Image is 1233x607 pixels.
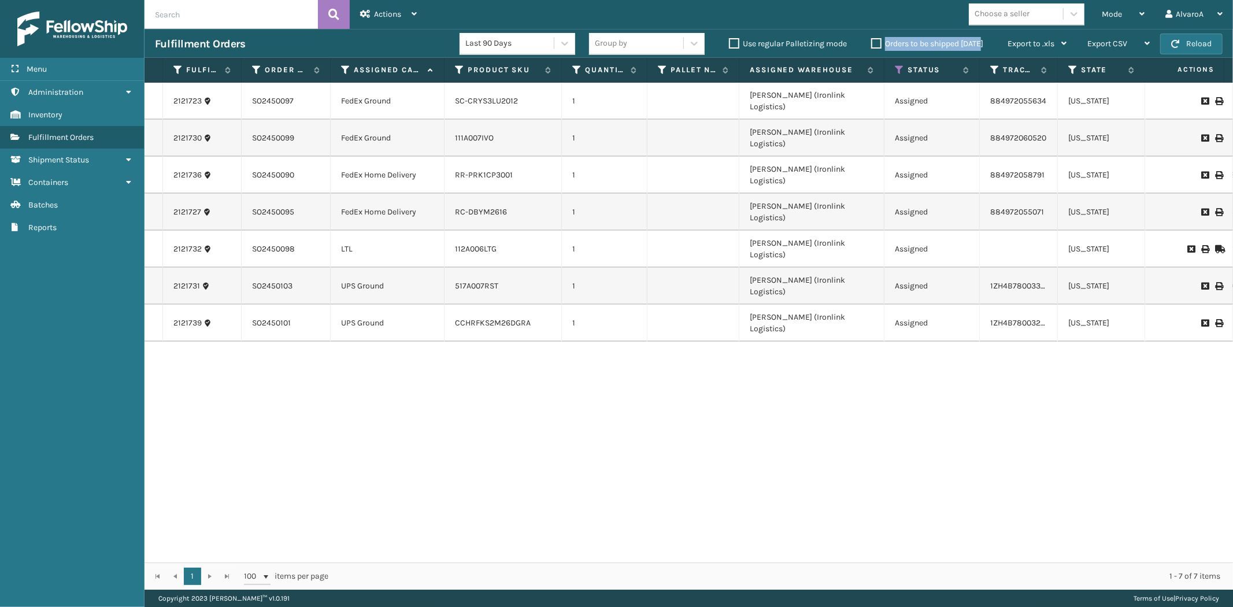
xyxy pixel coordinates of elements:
label: Fulfillment Order Id [186,65,219,75]
label: Pallet Name [671,65,717,75]
a: 2121731 [173,280,200,292]
a: 884972060520 [990,133,1046,143]
span: Fulfillment Orders [28,132,94,142]
label: Assigned Warehouse [750,65,862,75]
i: Print Label [1215,208,1222,216]
td: SO2450099 [242,120,331,157]
td: Assigned [884,268,980,305]
span: Actions [374,9,401,19]
td: [US_STATE] [1058,120,1145,157]
span: Administration [28,87,83,97]
td: Assigned [884,305,980,342]
td: Assigned [884,120,980,157]
label: Orders to be shipped [DATE] [871,39,983,49]
td: Assigned [884,157,980,194]
i: Print Label [1215,97,1222,105]
i: Print BOL [1201,245,1208,253]
label: Order Number [265,65,308,75]
a: 884972055071 [990,207,1044,217]
td: [US_STATE] [1058,194,1145,231]
div: Choose a seller [975,8,1030,20]
td: [US_STATE] [1058,268,1145,305]
td: [PERSON_NAME] (Ironlink Logistics) [739,194,884,231]
td: FedEx Ground [331,120,445,157]
i: Print Label [1215,134,1222,142]
label: Use regular Palletizing mode [729,39,847,49]
a: 111A007IVO [455,133,494,143]
td: UPS Ground [331,305,445,342]
td: 1 [562,157,647,194]
td: 1 [562,83,647,120]
td: Assigned [884,231,980,268]
a: RC-DBYM2616 [455,207,507,217]
span: Export to .xls [1008,39,1054,49]
td: [US_STATE] [1058,83,1145,120]
a: 2121736 [173,169,202,181]
td: [PERSON_NAME] (Ironlink Logistics) [739,231,884,268]
div: Last 90 Days [465,38,555,50]
td: 1 [562,268,647,305]
a: 112A006LTG [455,244,497,254]
a: 884972058791 [990,170,1045,180]
a: 1ZH4B7800333490663 [990,281,1073,291]
div: | [1134,590,1219,607]
span: 100 [244,571,261,582]
a: Privacy Policy [1175,594,1219,602]
i: Request to Be Cancelled [1201,134,1208,142]
label: Product SKU [468,65,539,75]
td: [PERSON_NAME] (Ironlink Logistics) [739,305,884,342]
td: [US_STATE] [1058,305,1145,342]
span: Batches [28,200,58,210]
i: Request to Be Cancelled [1201,97,1208,105]
td: Assigned [884,194,980,231]
td: [PERSON_NAME] (Ironlink Logistics) [739,83,884,120]
td: SO2450101 [242,305,331,342]
div: Group by [595,38,627,50]
label: Quantity [585,65,625,75]
td: [PERSON_NAME] (Ironlink Logistics) [739,157,884,194]
td: SO2450095 [242,194,331,231]
td: SO2450103 [242,268,331,305]
td: UPS Ground [331,268,445,305]
span: Actions [1141,60,1221,79]
a: 2121727 [173,206,201,218]
span: Reports [28,223,57,232]
a: 884972055634 [990,96,1046,106]
td: Assigned [884,83,980,120]
i: Request to Be Cancelled [1187,245,1194,253]
td: SO2450097 [242,83,331,120]
a: RR-PRK1CP3001 [455,170,513,180]
td: 1 [562,305,647,342]
span: Shipment Status [28,155,89,165]
span: Mode [1102,9,1122,19]
p: Copyright 2023 [PERSON_NAME]™ v 1.0.191 [158,590,290,607]
span: Containers [28,177,68,187]
label: Status [908,65,957,75]
img: logo [17,12,127,46]
td: [PERSON_NAME] (Ironlink Logistics) [739,120,884,157]
i: Print Label [1215,171,1222,179]
span: Menu [27,64,47,74]
a: 517A007RST [455,281,498,291]
h3: Fulfillment Orders [155,37,245,51]
i: Mark as Shipped [1215,245,1222,253]
a: 2121739 [173,317,202,329]
a: 1 [184,568,201,585]
a: 2121730 [173,132,202,144]
span: items per page [244,568,328,585]
i: Request to Be Cancelled [1201,171,1208,179]
div: 1 - 7 of 7 items [345,571,1220,582]
td: FedEx Home Delivery [331,157,445,194]
td: [PERSON_NAME] (Ironlink Logistics) [739,268,884,305]
td: LTL [331,231,445,268]
button: Reload [1160,34,1223,54]
span: Inventory [28,110,62,120]
a: 2121723 [173,95,202,107]
a: 2121732 [173,243,202,255]
label: Assigned Carrier Service [354,65,422,75]
a: 1ZH4B7800326403672 [990,318,1072,328]
td: [US_STATE] [1058,231,1145,268]
td: FedEx Ground [331,83,445,120]
label: State [1081,65,1123,75]
span: Export CSV [1087,39,1127,49]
